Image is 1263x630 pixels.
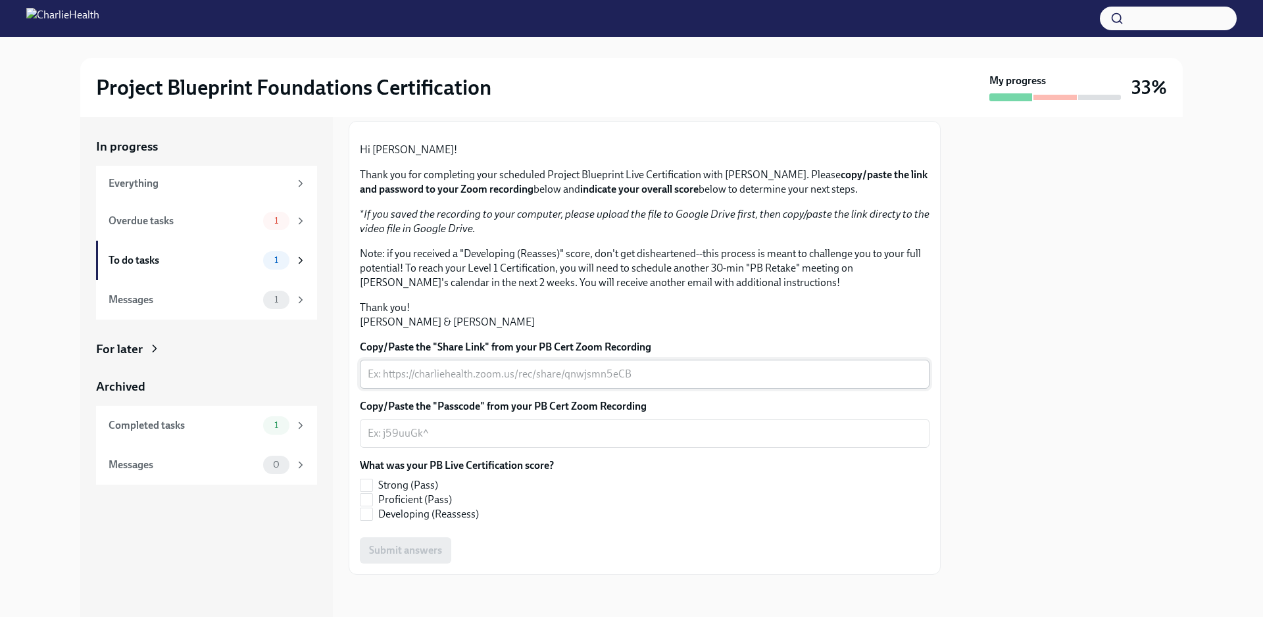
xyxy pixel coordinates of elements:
[109,293,258,307] div: Messages
[96,241,317,280] a: To do tasks1
[26,8,99,29] img: CharlieHealth
[360,340,929,354] label: Copy/Paste the "Share Link" from your PB Cert Zoom Recording
[96,201,317,241] a: Overdue tasks1
[96,166,317,201] a: Everything
[360,399,929,414] label: Copy/Paste the "Passcode" from your PB Cert Zoom Recording
[96,341,317,358] a: For later
[266,295,286,304] span: 1
[96,280,317,320] a: Messages1
[360,247,929,290] p: Note: if you received a "Developing (Reasses)" score, don't get disheartened--this process is mea...
[580,183,699,195] strong: indicate your overall score
[360,458,554,473] label: What was your PB Live Certification score?
[360,208,929,235] em: If you saved the recording to your computer, please upload the file to Google Drive first, then c...
[266,255,286,265] span: 1
[265,460,287,470] span: 0
[96,74,491,101] h2: Project Blueprint Foundations Certification
[1131,76,1167,99] h3: 33%
[266,216,286,226] span: 1
[378,478,438,493] span: Strong (Pass)
[109,458,258,472] div: Messages
[109,214,258,228] div: Overdue tasks
[109,418,258,433] div: Completed tasks
[360,168,929,197] p: Thank you for completing your scheduled Project Blueprint Live Certification with [PERSON_NAME]. ...
[360,301,929,329] p: Thank you! [PERSON_NAME] & [PERSON_NAME]
[96,445,317,485] a: Messages0
[989,74,1046,88] strong: My progress
[109,176,289,191] div: Everything
[96,138,317,155] a: In progress
[96,341,143,358] div: For later
[96,406,317,445] a: Completed tasks1
[96,378,317,395] a: Archived
[360,143,929,157] p: Hi [PERSON_NAME]!
[266,420,286,430] span: 1
[378,507,479,521] span: Developing (Reassess)
[378,493,452,507] span: Proficient (Pass)
[109,253,258,268] div: To do tasks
